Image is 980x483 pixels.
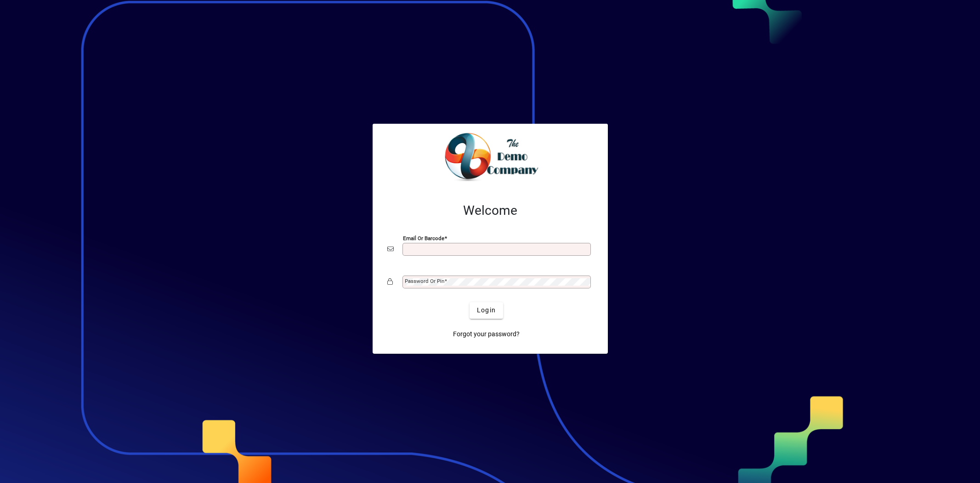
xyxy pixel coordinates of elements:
span: Forgot your password? [453,329,520,339]
mat-label: Password or Pin [405,278,444,284]
h2: Welcome [387,203,593,218]
span: Login [477,305,496,315]
a: Forgot your password? [449,326,523,343]
button: Login [470,302,503,319]
mat-label: Email or Barcode [403,235,444,241]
